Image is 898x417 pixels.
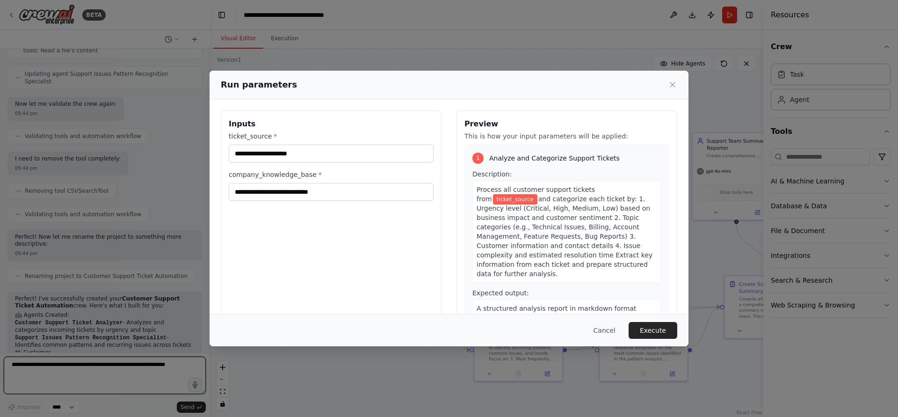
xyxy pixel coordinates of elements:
div: 1 [472,153,484,164]
h3: Preview [464,118,669,130]
span: Analyze and Categorize Support Tickets [489,154,620,163]
span: Variable: ticket_source [493,194,537,205]
span: Process all customer support tickets from [477,186,595,203]
p: This is how your input parameters will be applied: [464,132,669,141]
label: company_knowledge_base [229,170,434,179]
label: ticket_source [229,132,434,141]
h3: Inputs [229,118,434,130]
button: Execute [629,322,677,339]
button: Cancel [586,322,623,339]
span: Description: [472,170,512,178]
h2: Run parameters [221,78,297,91]
span: and categorize each ticket by: 1. Urgency level (Critical, High, Medium, Low) based on business i... [477,195,652,278]
span: Expected output: [472,289,529,297]
span: A structured analysis report in markdown format containing: - Total number of tickets processed -... [477,305,652,368]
